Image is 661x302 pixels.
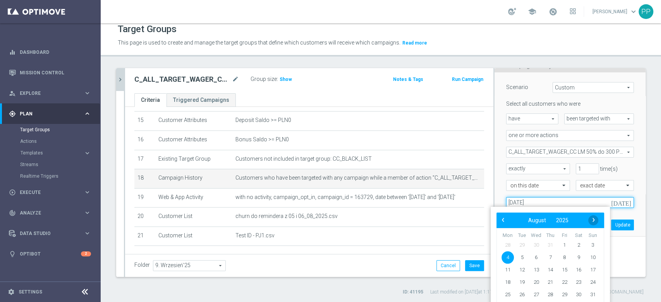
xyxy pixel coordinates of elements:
[529,232,543,239] th: weekday
[280,77,292,82] span: Show
[9,244,91,264] div: Optibot
[251,76,277,82] label: Group size
[501,264,514,276] span: 11
[506,101,580,107] lable: Select all customers who were
[20,173,81,179] a: Realtime Triggers
[558,239,571,251] span: 1
[572,232,586,239] th: weekday
[639,4,653,19] div: PP
[572,264,585,276] span: 16
[235,117,291,124] span: Deposit Saldo >= PLN0
[530,264,542,276] span: 13
[506,180,570,191] ng-select: on this date
[587,251,599,264] span: 10
[403,289,423,295] label: ID: 41195
[9,110,16,117] i: gps_fixed
[9,251,91,257] div: lightbulb Optibot 2
[558,276,571,288] span: 22
[9,251,16,257] i: lightbulb
[9,49,91,55] button: equalizer Dashboard
[523,215,551,225] button: August
[557,232,572,239] th: weekday
[587,264,599,276] span: 17
[232,75,239,84] i: mode_edit
[81,251,91,256] div: 2
[118,24,177,35] h1: Target Groups
[629,7,638,16] span: keyboard_arrow_down
[9,189,91,196] button: play_circle_outline Execute keyboard_arrow_right
[20,62,91,83] a: Mission Control
[8,288,15,295] i: settings
[392,75,424,84] button: Notes & Tags
[9,210,91,216] button: track_changes Analyze keyboard_arrow_right
[19,290,42,294] a: Settings
[9,230,91,237] div: Data Studio keyboard_arrow_right
[572,276,585,288] span: 23
[116,68,124,91] button: chevron_right
[587,288,599,301] span: 31
[451,75,484,84] button: Run Campaign
[134,226,155,246] td: 21
[9,90,16,97] i: person_search
[544,251,556,264] span: 7
[20,161,81,168] a: Streams
[134,169,155,189] td: 18
[155,112,232,131] td: Customer Attributes
[9,209,16,216] i: track_changes
[9,90,84,97] div: Explore
[516,264,528,276] span: 12
[20,124,100,136] div: Target Groups
[20,211,84,215] span: Analyze
[20,170,100,182] div: Realtime Triggers
[20,91,84,96] span: Explore
[516,239,528,251] span: 29
[436,260,460,271] button: Cancel
[155,208,232,227] td: Customer List
[530,276,542,288] span: 20
[587,276,599,288] span: 24
[501,239,514,251] span: 28
[543,232,558,239] th: weekday
[515,232,529,239] th: weekday
[556,217,568,223] span: 2025
[9,110,84,117] div: Plan
[20,42,91,62] a: Dashboard
[155,226,232,246] td: Customer List
[544,288,556,301] span: 28
[587,239,599,251] span: 3
[9,70,91,76] button: Mission Control
[9,90,91,96] button: person_search Explore keyboard_arrow_right
[235,194,455,201] span: with no activity, campaign_opt_in, campaign_id = 163729, date between '[DATE]' and '[DATE]'
[20,147,100,159] div: Templates
[20,159,100,170] div: Streams
[9,230,84,237] div: Data Studio
[551,215,573,225] button: 2025
[544,276,556,288] span: 21
[84,149,91,157] i: keyboard_arrow_right
[9,111,91,117] button: gps_fixed Plan keyboard_arrow_right
[611,197,634,206] i: [DATE]
[20,244,81,264] a: Optibot
[20,112,84,116] span: Plan
[501,276,514,288] span: 18
[558,288,571,301] span: 29
[20,150,91,156] button: Templates keyboard_arrow_right
[84,89,91,97] i: keyboard_arrow_right
[530,251,542,264] span: 6
[9,209,84,216] div: Analyze
[9,189,84,196] div: Execute
[118,39,400,46] span: This page is used to create and manage the target groups that define which customers will receive...
[134,188,155,208] td: 19
[235,232,275,239] span: Test ID - PJ1.csv
[572,239,585,251] span: 2
[498,215,508,225] button: ‹
[402,39,428,47] button: Read more
[498,215,598,225] bs-datepicker-navigation-view: ​ ​ ​
[516,288,528,301] span: 26
[84,110,91,117] i: keyboard_arrow_right
[134,130,155,150] td: 16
